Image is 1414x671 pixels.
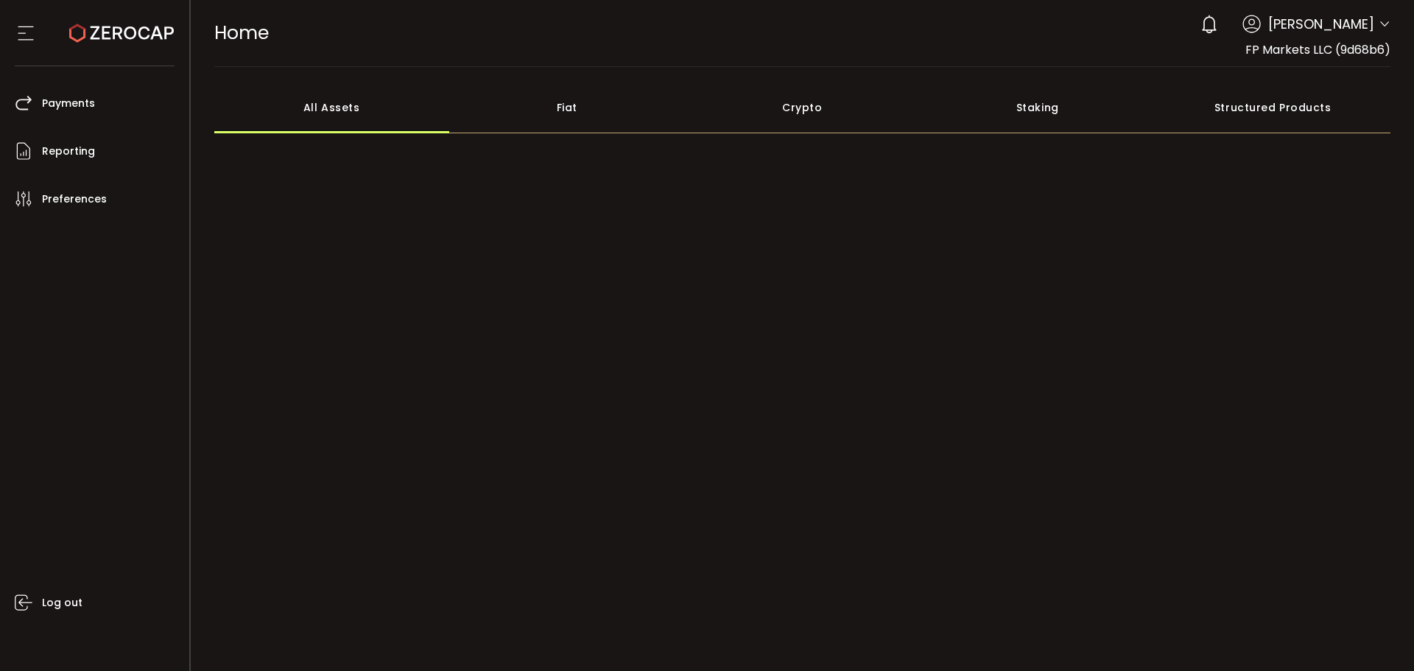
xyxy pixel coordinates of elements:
span: FP Markets LLC (9d68b6) [1245,41,1390,58]
div: Structured Products [1156,82,1391,133]
span: Log out [42,592,82,614]
span: Reporting [42,141,95,162]
span: Preferences [42,189,107,210]
div: Crypto [685,82,921,133]
div: Fiat [449,82,685,133]
span: Home [214,20,269,46]
span: [PERSON_NAME] [1268,14,1374,34]
div: All Assets [214,82,450,133]
span: Payments [42,93,95,114]
div: Staking [920,82,1156,133]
